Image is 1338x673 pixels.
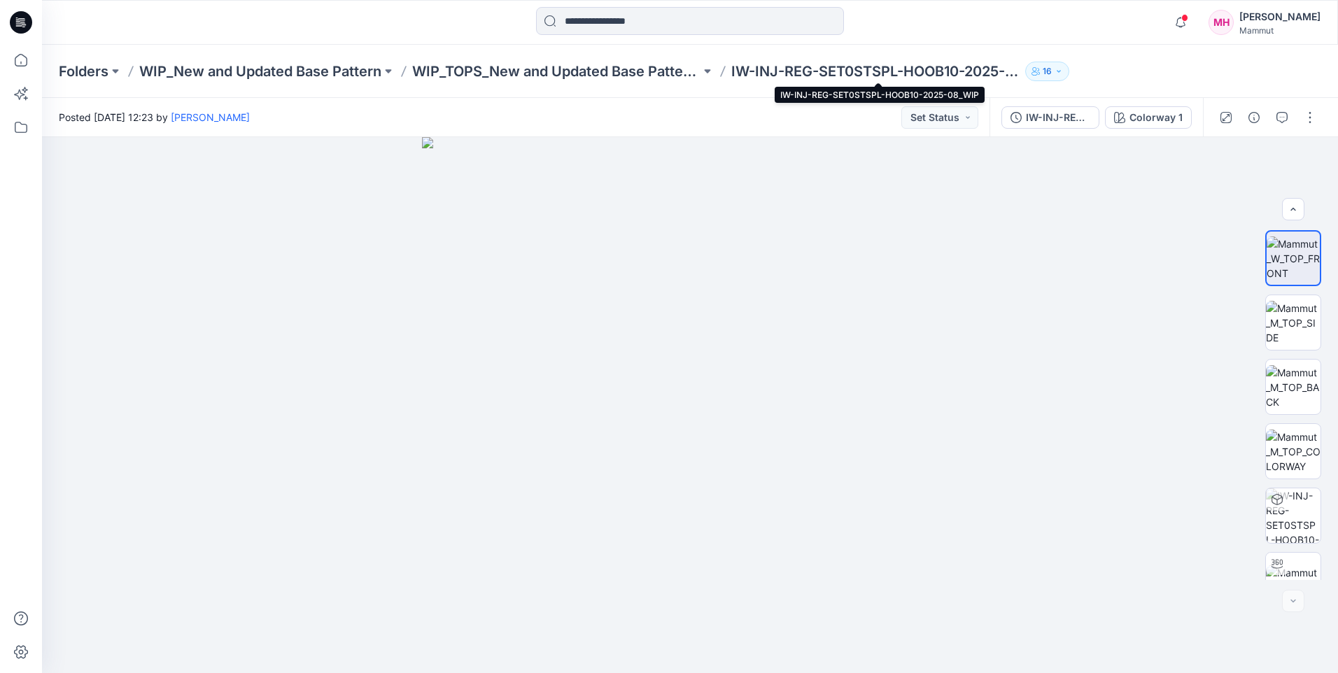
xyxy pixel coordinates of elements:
[422,137,958,673] img: eyJhbGciOiJIUzI1NiIsImtpZCI6IjAiLCJzbHQiOiJzZXMiLCJ0eXAiOiJKV1QifQ.eyJkYXRhIjp7InR5cGUiOiJzdG9yYW...
[1266,430,1321,474] img: Mammut_M_TOP_COLORWAY
[1239,25,1321,36] div: Mammut
[1239,8,1321,25] div: [PERSON_NAME]
[1266,565,1321,595] img: Mammut_M_TOP_TT
[171,111,250,123] a: [PERSON_NAME]
[1129,110,1183,125] div: Colorway 1
[59,110,250,125] span: Posted [DATE] 12:23 by
[412,62,700,81] a: WIP_TOPS_New and Updated Base Patterns
[1266,365,1321,409] img: Mammut_M_TOP_BACK
[59,62,108,81] a: Folders
[1001,106,1099,129] button: IW-INJ-REG-SET0STSPL-HOOB10-2025-08_WIP
[1267,236,1320,281] img: Mammut_W_TOP_FRONT
[1266,301,1321,345] img: Mammut_M_TOP_SIDE
[1266,488,1321,543] img: IW-INJ-REG-SET0STSPL-HOOB10-2025-08_WIP Colorway 1
[139,62,381,81] a: WIP_New and Updated Base Pattern
[1243,106,1265,129] button: Details
[1026,110,1090,125] div: IW-INJ-REG-SET0STSPL-HOOB10-2025-08_WIP
[1209,10,1234,35] div: MH
[731,62,1020,81] p: IW-INJ-REG-SET0STSPL-HOOB10-2025-08_WIP
[1043,64,1052,79] p: 16
[1025,62,1069,81] button: 16
[1105,106,1192,129] button: Colorway 1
